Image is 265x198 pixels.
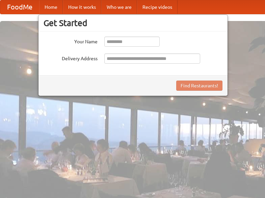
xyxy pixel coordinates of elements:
[101,0,137,14] a: Who we are
[39,0,63,14] a: Home
[137,0,178,14] a: Recipe videos
[44,53,98,62] label: Delivery Address
[0,0,39,14] a: FoodMe
[63,0,101,14] a: How it works
[44,37,98,45] label: Your Name
[176,81,222,91] button: Find Restaurants!
[44,18,222,28] h3: Get Started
